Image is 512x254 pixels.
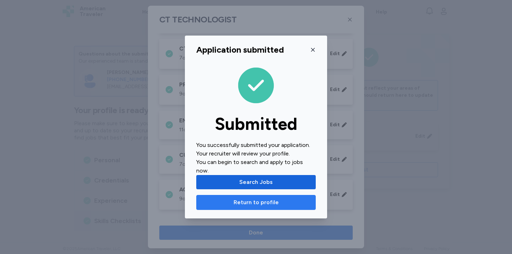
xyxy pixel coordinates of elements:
div: Application submitted [196,44,284,55]
div: You can begin to search and apply to jobs now. [196,158,316,175]
div: Submitted [196,115,316,132]
button: Return to profile [196,195,316,210]
span: Return to profile [234,198,279,207]
span: Search Jobs [239,178,273,186]
div: You successfully submitted your application. Your recruiter will review your profile. [196,141,316,158]
button: Search Jobs [196,175,316,189]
